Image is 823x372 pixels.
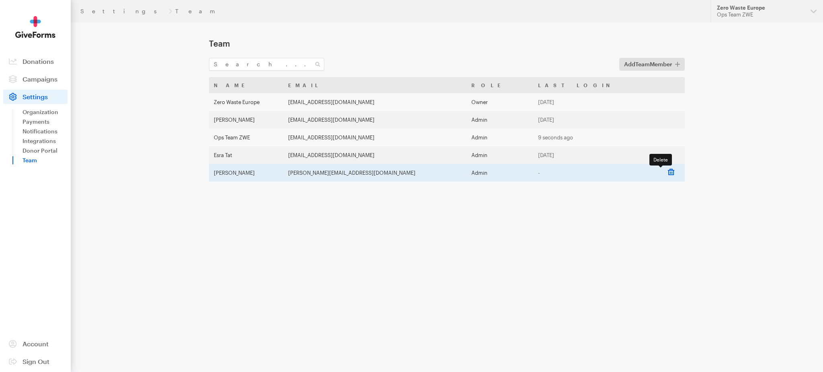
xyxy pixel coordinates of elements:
[717,4,804,11] div: Zero Waste Europe
[209,58,324,71] input: Search...
[23,93,48,100] span: Settings
[619,58,685,71] button: AddTeamMember
[467,77,533,93] th: Role: activate to sort column ascending
[23,127,68,136] a: Notifications
[533,93,662,111] td: [DATE]
[23,107,68,117] a: Organization
[283,146,467,164] td: [EMAIL_ADDRESS][DOMAIN_NAME]
[209,146,283,164] td: Esra Tat
[23,136,68,146] a: Integrations
[23,146,68,155] a: Donor Portal
[209,164,283,182] td: [PERSON_NAME]
[23,57,54,65] span: Donations
[3,90,68,104] a: Settings
[467,129,533,146] td: Admin
[635,61,650,67] span: Team
[717,11,804,18] div: Ops Team ZWE
[533,129,662,146] td: 9 seconds ago
[209,111,283,129] td: [PERSON_NAME]
[533,146,662,164] td: [DATE]
[624,59,672,69] span: Add Member
[533,164,662,182] td: -
[209,93,283,111] td: Zero Waste Europe
[533,77,662,93] th: Last Login: activate to sort column ascending
[283,164,467,182] td: [PERSON_NAME][EMAIL_ADDRESS][DOMAIN_NAME]
[467,146,533,164] td: Admin
[283,77,467,93] th: Email: activate to sort column ascending
[3,72,68,86] a: Campaigns
[533,111,662,129] td: [DATE]
[209,77,283,93] th: Name: activate to sort column ascending
[283,111,467,129] td: [EMAIL_ADDRESS][DOMAIN_NAME]
[209,39,685,48] h1: Team
[15,16,55,38] img: GiveForms
[3,54,68,69] a: Donations
[467,164,533,182] td: Admin
[467,93,533,111] td: Owner
[23,155,68,165] a: Team
[23,117,68,127] a: Payments
[283,93,467,111] td: [EMAIL_ADDRESS][DOMAIN_NAME]
[209,129,283,146] td: Ops Team ZWE
[467,111,533,129] td: Admin
[283,129,467,146] td: [EMAIL_ADDRESS][DOMAIN_NAME]
[23,75,57,83] span: Campaigns
[80,8,166,14] a: Settings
